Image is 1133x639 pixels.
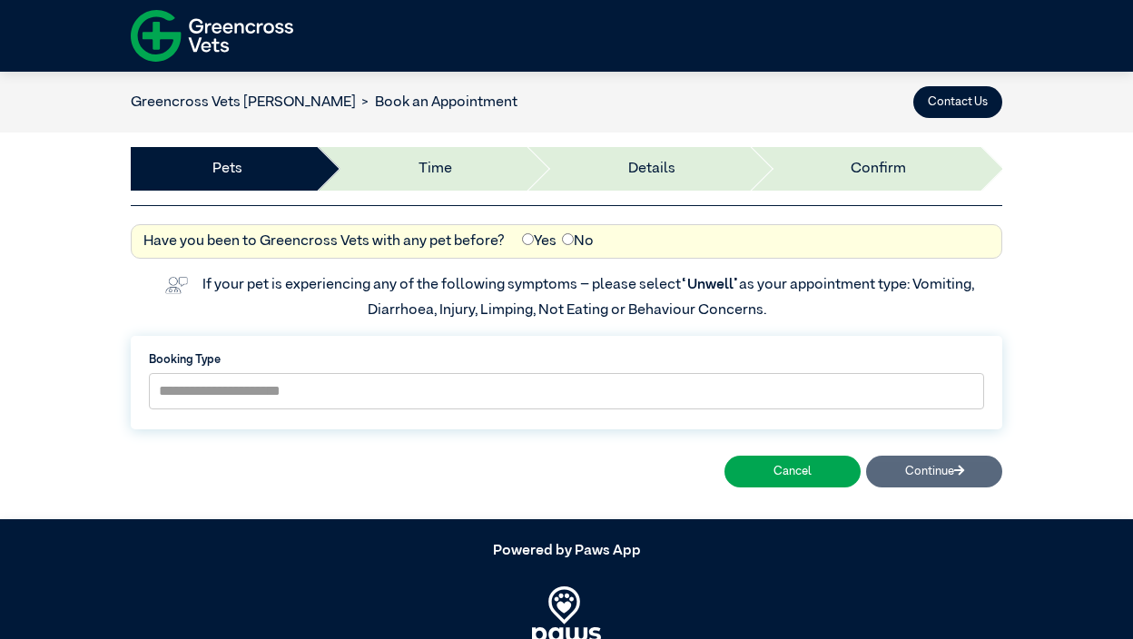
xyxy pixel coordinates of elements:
img: vet [159,270,193,300]
input: Yes [522,233,534,245]
li: Book an Appointment [356,92,517,113]
label: If your pet is experiencing any of the following symptoms – please select as your appointment typ... [202,278,977,318]
label: Have you been to Greencross Vets with any pet before? [143,231,505,252]
button: Cancel [724,456,861,487]
a: Greencross Vets [PERSON_NAME] [131,95,356,110]
button: Contact Us [913,86,1002,118]
h5: Powered by Paws App [131,543,1002,560]
label: Yes [522,231,557,252]
img: f-logo [131,5,293,67]
label: No [562,231,594,252]
nav: breadcrumb [131,92,517,113]
span: “Unwell” [681,278,739,292]
a: Pets [212,158,242,180]
label: Booking Type [149,351,984,369]
input: No [562,233,574,245]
